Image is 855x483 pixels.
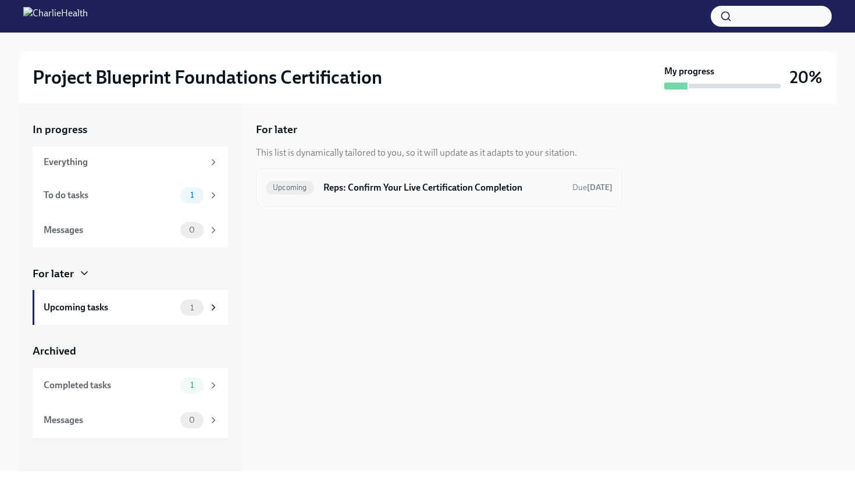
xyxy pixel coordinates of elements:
[33,146,228,178] a: Everything
[572,183,612,192] span: Due
[572,182,612,193] span: November 2nd, 2025 06:00
[33,266,74,281] div: For later
[182,226,202,234] span: 0
[23,7,88,26] img: CharlieHealth
[664,65,714,78] strong: My progress
[33,290,228,325] a: Upcoming tasks1
[323,181,563,194] h6: Reps: Confirm Your Live Certification Completion
[44,379,176,392] div: Completed tasks
[33,403,228,438] a: Messages0
[44,301,176,314] div: Upcoming tasks
[33,66,382,89] h2: Project Blueprint Foundations Certification
[44,414,176,427] div: Messages
[266,183,314,192] span: Upcoming
[183,381,201,389] span: 1
[44,224,176,237] div: Messages
[183,303,201,312] span: 1
[183,191,201,199] span: 1
[33,266,228,281] a: For later
[587,183,612,192] strong: [DATE]
[266,178,612,197] a: UpcomingReps: Confirm Your Live Certification CompletionDue[DATE]
[33,368,228,403] a: Completed tasks1
[33,213,228,248] a: Messages0
[33,178,228,213] a: To do tasks1
[790,67,822,88] h3: 20%
[182,416,202,424] span: 0
[44,156,204,169] div: Everything
[256,146,577,159] div: This list is dynamically tailored to you, so it will update as it adapts to your sitation.
[33,344,228,359] a: Archived
[33,122,228,137] a: In progress
[44,189,176,202] div: To do tasks
[256,122,297,137] h5: For later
